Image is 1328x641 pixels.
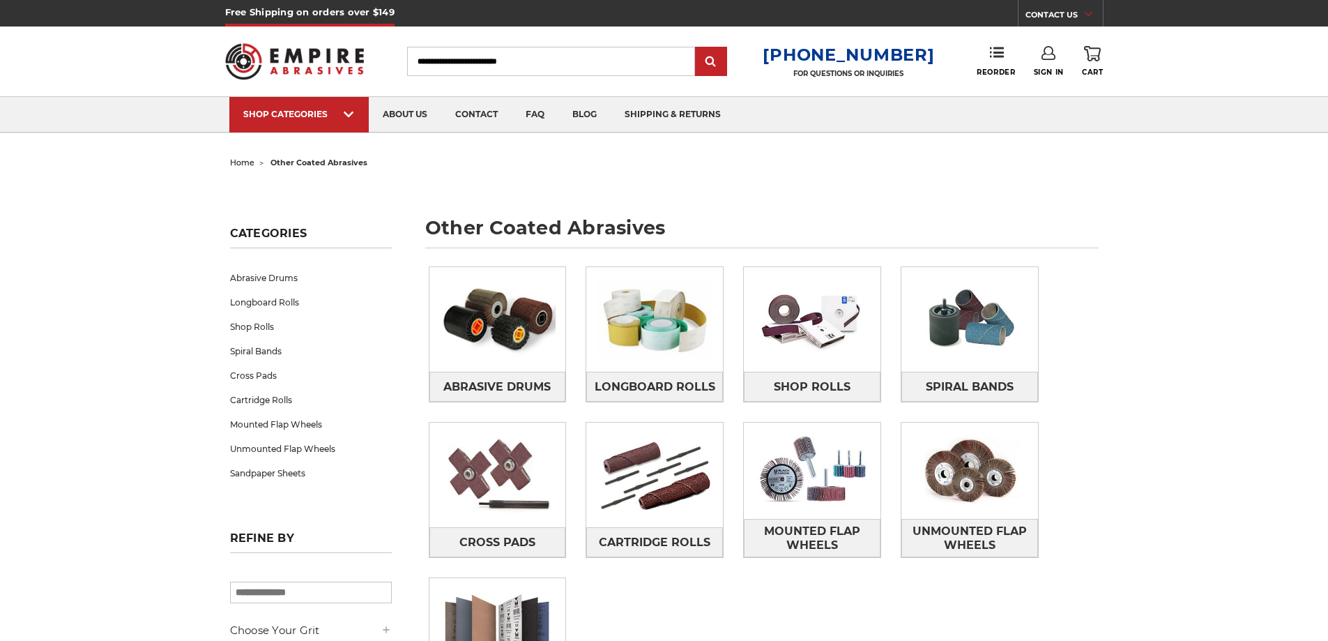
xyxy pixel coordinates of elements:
h5: Refine by [230,531,392,553]
img: Cartridge Rolls [586,427,723,523]
a: CONTACT US [1025,7,1103,27]
span: Longboard Rolls [595,375,715,399]
span: Shop Rolls [774,375,850,399]
a: Unmounted Flap Wheels [901,519,1038,557]
span: Cartridge Rolls [599,531,710,555]
img: Mounted Flap Wheels [744,423,880,519]
a: Mounted Flap Wheels [230,412,392,437]
a: Cartridge Rolls [586,527,723,557]
a: Abrasive Drums [230,266,392,290]
a: Cross Pads [230,363,392,388]
h5: Categories [230,227,392,248]
a: Cross Pads [429,527,566,557]
span: Unmounted Flap Wheels [902,520,1037,557]
a: Shop Rolls [230,315,392,339]
p: FOR QUESTIONS OR INQUIRIES [763,69,934,78]
a: Sandpaper Sheets [230,461,392,485]
a: Spiral Bands [901,372,1038,402]
img: Abrasive Drums [429,271,566,368]
span: Sign In [1034,68,1064,77]
span: Cross Pads [459,531,535,555]
a: Longboard Rolls [230,290,392,315]
a: [PHONE_NUMBER] [763,45,934,65]
span: other coated abrasives [270,158,367,167]
img: Empire Abrasives [225,34,365,89]
input: Submit [697,48,725,76]
a: Cartridge Rolls [230,388,392,412]
span: Abrasive Drums [443,375,551,399]
a: shipping & returns [611,97,735,133]
h1: other coated abrasives [425,218,1099,248]
img: Spiral Bands [901,271,1038,368]
span: Reorder [977,68,1015,77]
a: Mounted Flap Wheels [744,519,880,557]
img: Shop Rolls [744,271,880,368]
a: contact [441,97,512,133]
a: about us [369,97,441,133]
img: Unmounted Flap Wheels [901,423,1038,519]
a: Longboard Rolls [586,372,723,402]
a: blog [558,97,611,133]
img: Cross Pads [429,427,566,523]
span: Cart [1082,68,1103,77]
a: Abrasive Drums [429,372,566,402]
h5: Choose Your Grit [230,622,392,639]
span: Spiral Bands [926,375,1014,399]
a: Shop Rolls [744,372,880,402]
div: SHOP CATEGORIES [243,109,355,119]
a: Spiral Bands [230,339,392,363]
img: Longboard Rolls [586,271,723,368]
a: Cart [1082,46,1103,77]
a: home [230,158,254,167]
span: Mounted Flap Wheels [745,520,880,557]
a: Unmounted Flap Wheels [230,437,392,461]
a: faq [512,97,558,133]
a: Reorder [977,46,1015,76]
